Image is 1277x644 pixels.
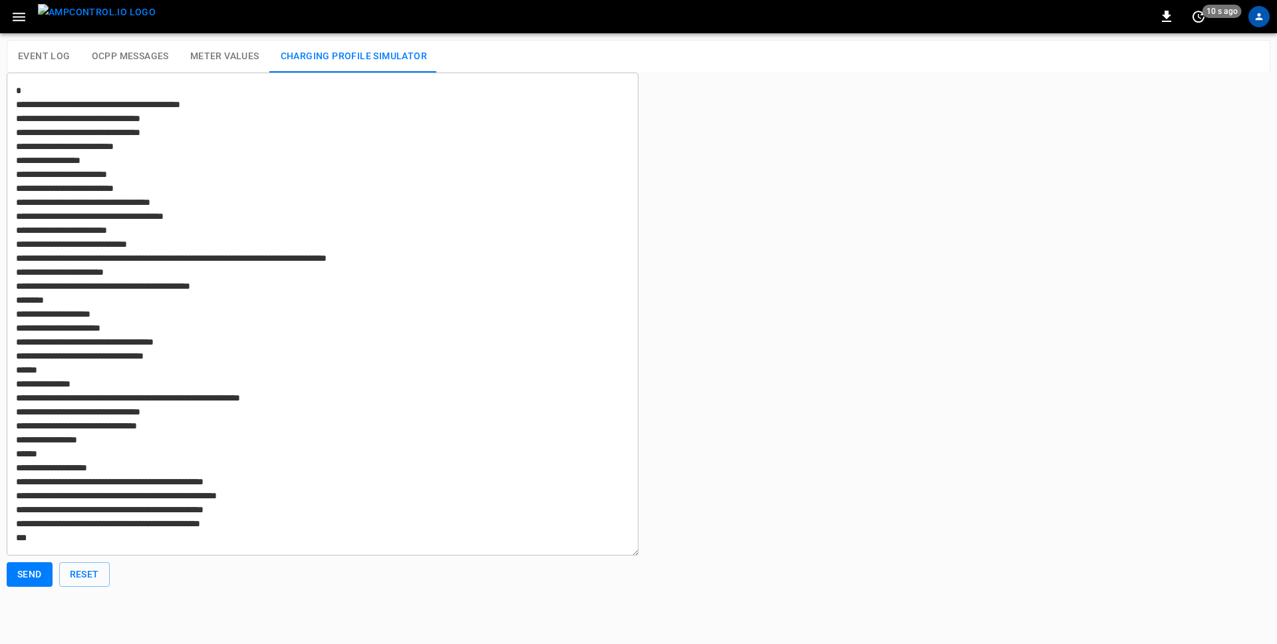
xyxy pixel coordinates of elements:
[1188,6,1209,27] button: set refresh interval
[7,41,81,73] button: Event Log
[59,562,110,587] button: Reset
[1203,5,1242,18] span: 10 s ago
[38,4,156,21] img: ampcontrol.io logo
[81,41,180,73] button: OCPP Messages
[180,41,270,73] button: Meter Values
[1248,6,1270,27] div: profile-icon
[7,41,1270,73] div: reports tabs
[7,562,53,587] button: Send
[270,41,438,73] button: Charging Profile Simulator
